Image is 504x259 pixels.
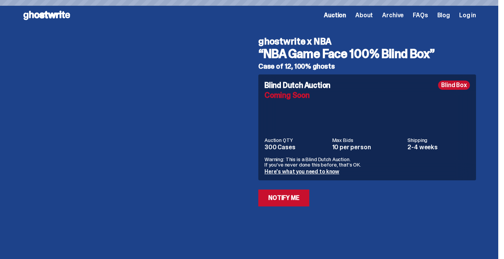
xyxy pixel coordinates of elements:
[438,81,470,90] div: Blind Box
[332,137,403,143] dt: Max Bids
[264,137,328,143] dt: Auction QTY
[407,144,470,150] dd: 2-4 weeks
[258,37,476,46] h4: ghostwrite x NBA
[264,168,339,175] a: Here's what you need to know
[258,63,476,70] h5: Case of 12, 100% ghosts
[258,190,309,206] a: Notify Me
[258,48,476,60] h3: “NBA Game Face 100% Blind Box”
[382,12,404,18] a: Archive
[264,91,470,99] div: Coming Soon
[437,12,450,18] a: Blog
[264,81,330,89] h4: Blind Dutch Auction
[264,144,328,150] dd: 300 Cases
[407,137,470,143] dt: Shipping
[332,144,403,150] dd: 10 per person
[413,12,428,18] a: FAQs
[355,12,373,18] a: About
[459,12,476,18] a: Log in
[324,12,346,18] a: Auction
[264,157,470,167] p: Warning: This is a Blind Dutch Auction. If you’ve never done this before, that’s OK.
